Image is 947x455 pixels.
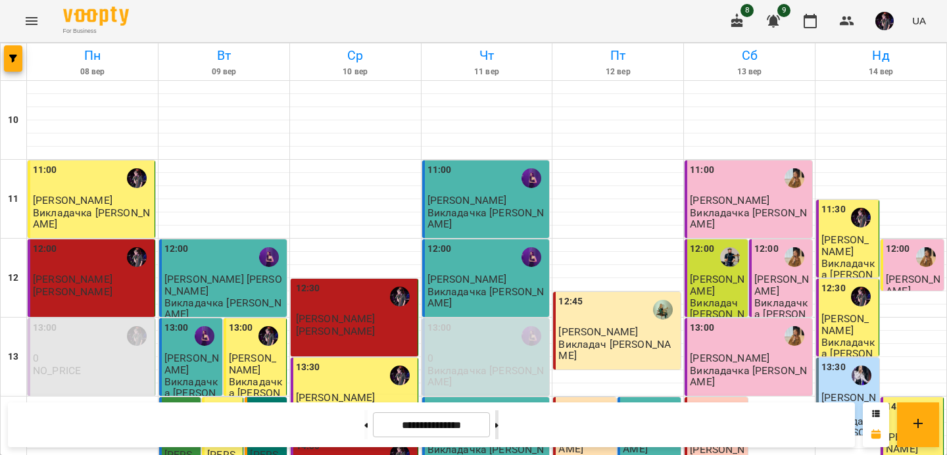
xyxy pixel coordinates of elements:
img: Божена Поліщук [195,326,214,346]
label: 13:30 [821,360,846,375]
img: Валерія [390,366,410,385]
span: [PERSON_NAME] [296,391,376,404]
h6: Пт [554,45,681,66]
img: Божена Поліщук [522,326,541,346]
span: [PERSON_NAME] [690,273,744,297]
p: Викладачка [PERSON_NAME] [821,337,876,371]
label: 12:00 [33,242,57,256]
label: 13:00 [690,321,714,335]
h6: 12 [8,271,18,285]
h6: Нд [817,45,944,66]
p: Викладачка [PERSON_NAME] [427,207,547,230]
img: Voopty Logo [63,7,129,26]
label: 13:30 [296,360,320,375]
p: 0 [427,352,547,364]
label: 11:30 [821,203,846,217]
h6: 09 вер [160,66,287,78]
p: Викладачка [PERSON_NAME] [33,207,152,230]
p: Викладачка [PERSON_NAME] [690,365,810,388]
h6: 11 вер [424,66,550,78]
p: Викладачка [PERSON_NAME] [427,365,547,388]
label: 13:00 [427,321,452,335]
span: [PERSON_NAME] [754,273,809,297]
p: [PERSON_NAME] [296,325,376,337]
span: For Business [63,27,129,36]
label: 12:00 [690,242,714,256]
div: Діна [916,247,936,267]
p: Викладачка [PERSON_NAME] [754,297,810,331]
p: Викладачка [PERSON_NAME] [690,207,810,230]
label: 13:00 [229,321,253,335]
span: [PERSON_NAME] [33,194,112,206]
h6: Вт [160,45,287,66]
span: [PERSON_NAME] [690,194,769,206]
p: 0 [33,352,152,364]
p: Викладачка [PERSON_NAME] [427,286,547,309]
img: Божена Поліщук [259,247,279,267]
label: 13:00 [33,321,57,335]
span: [PERSON_NAME] [427,273,507,285]
h6: 13 [8,350,18,364]
img: Валерія [390,287,410,306]
img: Божена Поліщук [522,168,541,188]
label: 12:45 [558,295,583,309]
label: 12:30 [296,281,320,296]
span: UA [912,14,926,28]
img: Валерія [851,208,871,228]
span: [PERSON_NAME] [164,352,219,375]
img: Діна [785,168,804,188]
img: Валерія [127,168,147,188]
span: [PERSON_NAME] [821,233,869,257]
label: 12:30 [821,281,846,296]
img: Божена Поліщук [522,247,541,267]
label: 11:00 [427,163,452,178]
span: [PERSON_NAME] [296,312,376,325]
img: Олександра [653,300,673,320]
label: 12:00 [886,242,910,256]
p: [PERSON_NAME] [33,286,112,297]
h6: 14 вер [817,66,944,78]
img: Діна [785,326,804,346]
p: Викладачка [PERSON_NAME] [821,258,876,292]
label: 11:00 [690,163,714,178]
img: 8276bec19c5157bc2c622fc3527ef7c3.png [875,12,894,30]
div: Сергій [720,247,740,267]
h6: Чт [424,45,550,66]
p: NO_PRICE [33,365,81,376]
span: [PERSON_NAME] [PERSON_NAME] [164,273,282,297]
label: 13:00 [164,321,189,335]
span: [PERSON_NAME] [886,273,940,297]
span: [PERSON_NAME] [558,325,638,338]
img: Діна [785,247,804,267]
button: UA [907,9,931,33]
h6: 10 [8,113,18,128]
img: Валерія [851,287,871,306]
label: 11:00 [33,163,57,178]
img: Валерія [258,326,278,346]
h6: 13 вер [686,66,813,78]
img: Ольга [852,366,871,385]
p: Викладач [PERSON_NAME] [690,297,745,331]
div: Валерія [127,247,147,267]
label: 12:00 [754,242,779,256]
h6: Пн [29,45,156,66]
h6: Ср [292,45,419,66]
h6: 12 вер [554,66,681,78]
label: 12:00 [427,242,452,256]
span: [PERSON_NAME] [821,312,869,336]
span: 8 [741,4,754,17]
img: Валерія [127,326,147,346]
span: 9 [777,4,790,17]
